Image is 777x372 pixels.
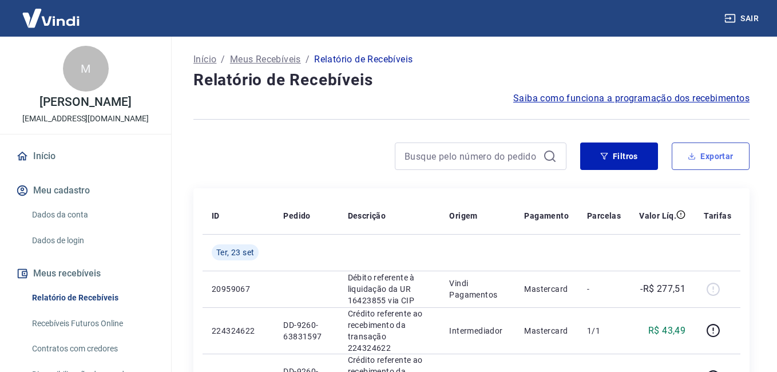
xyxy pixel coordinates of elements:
p: Débito referente à liquidação da UR 16423855 via CIP [348,272,431,306]
a: Relatório de Recebíveis [27,286,157,310]
p: Parcelas [587,210,621,221]
p: 224324622 [212,325,265,337]
p: Relatório de Recebíveis [314,53,413,66]
p: Vindi Pagamentos [449,278,506,300]
button: Meu cadastro [14,178,157,203]
a: Recebíveis Futuros Online [27,312,157,335]
h4: Relatório de Recebíveis [193,69,750,92]
a: Início [14,144,157,169]
a: Contratos com credores [27,337,157,361]
p: Crédito referente ao recebimento da transação 224324622 [348,308,431,354]
p: ID [212,210,220,221]
a: Meus Recebíveis [230,53,301,66]
p: Intermediador [449,325,506,337]
p: Pedido [283,210,310,221]
div: M [63,46,109,92]
p: [PERSON_NAME] [39,96,131,108]
p: Pagamento [524,210,569,221]
button: Meus recebíveis [14,261,157,286]
p: Mastercard [524,283,569,295]
p: DD-9260-63831597 [283,319,329,342]
button: Sair [722,8,763,29]
button: Exportar [672,143,750,170]
p: Descrição [348,210,386,221]
a: Início [193,53,216,66]
p: 1/1 [587,325,621,337]
p: Origem [449,210,477,221]
input: Busque pelo número do pedido [405,148,538,165]
p: - [587,283,621,295]
a: Saiba como funciona a programação dos recebimentos [513,92,750,105]
button: Filtros [580,143,658,170]
p: 20959067 [212,283,265,295]
p: / [306,53,310,66]
a: Dados de login [27,229,157,252]
span: Ter, 23 set [216,247,254,258]
p: Tarifas [704,210,731,221]
a: Dados da conta [27,203,157,227]
img: Vindi [14,1,88,35]
p: Valor Líq. [639,210,676,221]
p: [EMAIL_ADDRESS][DOMAIN_NAME] [22,113,149,125]
p: Mastercard [524,325,569,337]
p: R$ 43,49 [648,324,685,338]
p: / [221,53,225,66]
p: -R$ 277,51 [640,282,685,296]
